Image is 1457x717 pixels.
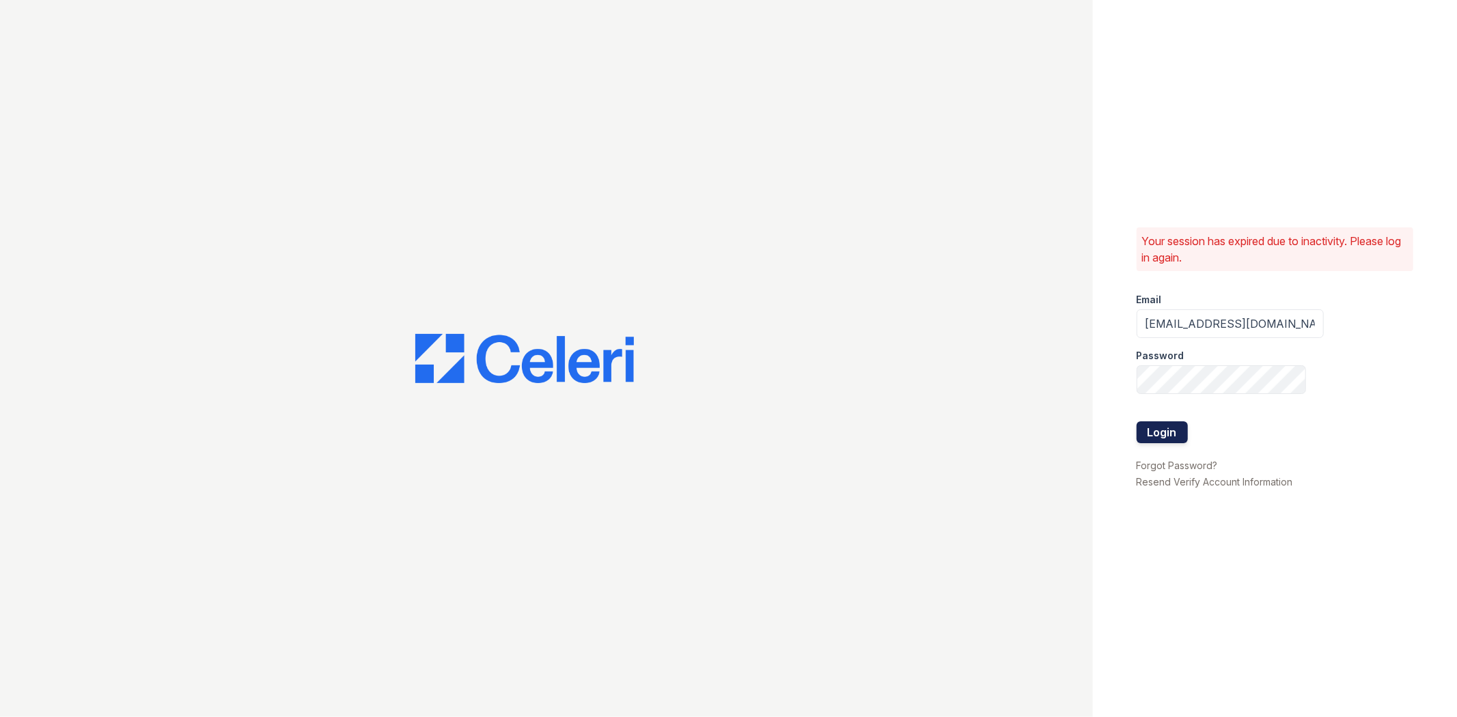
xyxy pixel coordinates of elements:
label: Email [1137,293,1162,307]
p: Your session has expired due to inactivity. Please log in again. [1142,233,1408,266]
a: Resend Verify Account Information [1137,476,1293,488]
label: Password [1137,349,1184,363]
img: CE_Logo_Blue-a8612792a0a2168367f1c8372b55b34899dd931a85d93a1a3d3e32e68fde9ad4.png [415,334,634,383]
a: Forgot Password? [1137,460,1218,471]
button: Login [1137,421,1188,443]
